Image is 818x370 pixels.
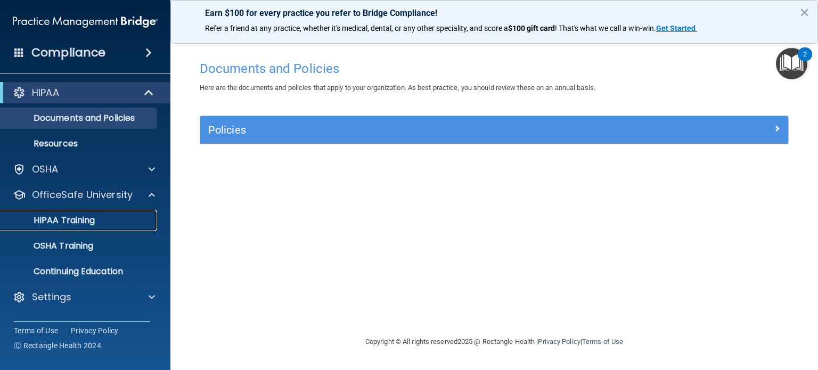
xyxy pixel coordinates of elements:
p: Resources [7,138,152,149]
strong: Get Started [656,24,696,32]
a: Terms of Use [582,338,623,346]
p: OfficeSafe University [32,188,133,201]
img: PMB logo [13,11,158,32]
a: OfficeSafe University [13,188,155,201]
a: Settings [13,291,155,303]
h4: Compliance [31,45,105,60]
a: Get Started [656,24,697,32]
button: Open Resource Center, 2 new notifications [776,48,807,79]
a: OSHA [13,163,155,176]
h4: Documents and Policies [200,62,789,76]
div: 2 [803,54,807,68]
span: Ⓒ Rectangle Health 2024 [14,340,101,351]
p: OSHA Training [7,241,93,251]
strong: $100 gift card [508,24,555,32]
span: ! That's what we call a win-win. [555,24,656,32]
p: Documents and Policies [7,113,152,124]
button: Close [799,4,809,21]
a: Policies [208,121,780,138]
p: OSHA [32,163,59,176]
p: HIPAA [32,86,59,99]
h5: Policies [208,124,633,136]
a: Privacy Policy [71,325,119,336]
p: Earn $100 for every practice you refer to Bridge Compliance! [205,8,783,18]
a: HIPAA [13,86,154,99]
p: HIPAA Training [7,215,95,226]
a: Terms of Use [14,325,58,336]
span: Refer a friend at any practice, whether it's medical, dental, or any other speciality, and score a [205,24,508,32]
p: Settings [32,291,71,303]
a: Privacy Policy [538,338,580,346]
span: Here are the documents and policies that apply to your organization. As best practice, you should... [200,84,595,92]
p: Continuing Education [7,266,152,277]
div: Copyright © All rights reserved 2025 @ Rectangle Health | | [300,325,689,359]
